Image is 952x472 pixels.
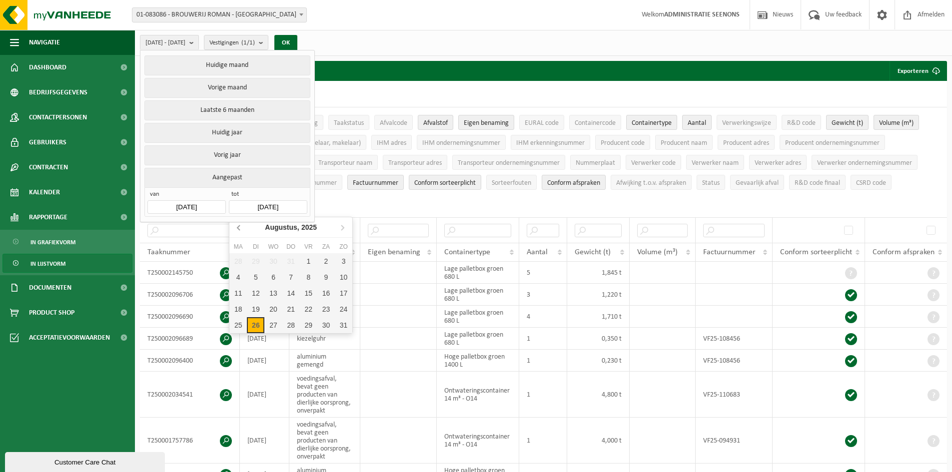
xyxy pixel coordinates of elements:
td: Lage palletbox groen 680 L [437,328,519,350]
span: Producent ondernemingsnummer [785,139,880,147]
span: Afwijking t.o.v. afspraken [616,179,686,187]
td: kiezelguhr [289,328,360,350]
td: T250002034541 [140,372,240,418]
button: Huidige maand [144,55,310,75]
span: In grafiekvorm [30,233,75,252]
td: Ontwateringscontainer 14 m³ - O14 [437,418,519,464]
span: Transporteur naam [318,159,372,167]
div: 4 [229,269,247,285]
td: 0,350 t [567,328,629,350]
button: Exporteren [890,61,946,81]
span: Verwerker ondernemingsnummer [817,159,912,167]
span: Sorteerfouten [492,179,531,187]
td: Hoge palletbox groen 1400 L [437,350,519,372]
button: IHM erkenningsnummerIHM erkenningsnummer: Activate to sort [511,135,590,150]
span: Transporteur ondernemingsnummer [458,159,560,167]
div: di [247,242,264,252]
button: AantalAantal: Activate to sort [682,115,712,130]
td: 1 [519,350,568,372]
span: Producent code [601,139,645,147]
span: Gevaarlijk afval [736,179,779,187]
td: 0,230 t [567,350,629,372]
button: Producent ondernemingsnummerProducent ondernemingsnummer: Activate to sort [780,135,885,150]
div: 26 [247,317,264,333]
td: VF25-094931 [696,418,773,464]
span: CSRD code [856,179,886,187]
button: SorteerfoutenSorteerfouten: Activate to sort [486,175,537,190]
div: 27 [264,317,282,333]
span: Verwerkingswijze [722,119,771,127]
button: Transporteur naamTransporteur naam: Activate to sort [313,155,378,170]
div: 24 [335,301,352,317]
span: Gewicht (t) [832,119,863,127]
button: FactuurnummerFactuurnummer: Activate to sort [347,175,404,190]
td: Lage palletbox groen 680 L [437,262,519,284]
div: za [317,242,335,252]
button: Verwerker naamVerwerker naam: Activate to sort [686,155,744,170]
button: Gevaarlijk afval : Activate to sort [730,175,784,190]
div: Augustus, [261,219,321,235]
span: EURAL code [525,119,559,127]
span: Acceptatievoorwaarden [29,325,110,350]
div: 31 [335,317,352,333]
button: VerwerkingswijzeVerwerkingswijze: Activate to sort [717,115,777,130]
span: 01-083086 - BROUWERIJ ROMAN - OUDENAARDE [132,8,306,22]
span: Conform afspraken [873,248,935,256]
td: 5 [519,262,568,284]
button: Huidig jaar [144,123,310,143]
div: 7 [282,269,300,285]
button: EURAL codeEURAL code: Activate to sort [519,115,564,130]
span: Contracten [29,155,68,180]
div: 11 [229,285,247,301]
div: 16 [317,285,335,301]
button: Vestigingen(1/1) [204,35,268,50]
td: 4 [519,306,568,328]
span: Factuurnummer [353,179,398,187]
button: ContainertypeContainertype: Activate to sort [626,115,677,130]
div: 3 [335,253,352,269]
span: Afvalstof [423,119,448,127]
div: 23 [317,301,335,317]
span: Kalender [29,180,60,205]
div: 6 [264,269,282,285]
button: AfvalcodeAfvalcode: Activate to sort [374,115,413,130]
td: voedingsafval, bevat geen producten van dierlijke oorsprong, onverpakt [289,418,360,464]
div: ma [229,242,247,252]
td: VF25-110683 [696,372,773,418]
td: 1,845 t [567,262,629,284]
div: 15 [300,285,317,301]
button: CSRD codeCSRD code: Activate to sort [851,175,892,190]
div: 12 [247,285,264,301]
span: Gewicht (t) [575,248,611,256]
span: Taakstatus [334,119,364,127]
td: 1,220 t [567,284,629,306]
span: R&D code [787,119,816,127]
button: Verwerker codeVerwerker code: Activate to sort [626,155,681,170]
span: Gebruikers [29,130,66,155]
button: Conform afspraken : Activate to sort [542,175,606,190]
td: VF25-108456 [696,350,773,372]
div: 13 [264,285,282,301]
div: 2 [317,253,335,269]
button: [DATE] - [DATE] [140,35,199,50]
span: Conform afspraken [547,179,600,187]
div: 22 [300,301,317,317]
td: voedingsafval, bevat geen producten van dierlijke oorsprong, onverpakt [289,372,360,418]
button: Eigen benamingEigen benaming: Activate to sort [458,115,514,130]
div: 8 [300,269,317,285]
span: Verwerker code [631,159,676,167]
button: TaakstatusTaakstatus: Activate to sort [328,115,369,130]
td: 4,800 t [567,372,629,418]
div: 1 [300,253,317,269]
td: [DATE] [240,350,289,372]
span: Volume (m³) [637,248,678,256]
span: Verwerker naam [692,159,739,167]
span: Product Shop [29,300,74,325]
span: IHM ondernemingsnummer [422,139,500,147]
td: Lage palletbox groen 680 L [437,284,519,306]
span: van [147,190,225,200]
div: do [282,242,300,252]
span: Conform sorteerplicht [414,179,476,187]
button: StatusStatus: Activate to sort [697,175,725,190]
td: T250001757786 [140,418,240,464]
